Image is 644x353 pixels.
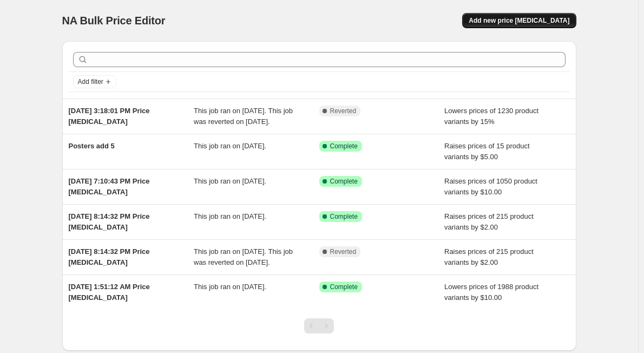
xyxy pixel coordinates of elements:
[330,247,357,256] span: Reverted
[194,212,266,220] span: This job ran on [DATE].
[194,283,266,291] span: This job ran on [DATE].
[78,77,103,86] span: Add filter
[330,107,357,115] span: Reverted
[330,177,358,186] span: Complete
[444,283,538,302] span: Lowers prices of 1988 product variants by $10.00
[69,107,150,126] span: [DATE] 3:18:01 PM Price [MEDICAL_DATA]
[69,283,150,302] span: [DATE] 1:51:12 AM Price [MEDICAL_DATA]
[304,318,334,334] nav: Pagination
[69,177,150,196] span: [DATE] 7:10:43 PM Price [MEDICAL_DATA]
[462,13,576,28] button: Add new price [MEDICAL_DATA]
[194,142,266,150] span: This job ran on [DATE].
[194,247,293,266] span: This job ran on [DATE]. This job was reverted on [DATE].
[69,247,150,266] span: [DATE] 8:14:32 PM Price [MEDICAL_DATA]
[444,177,537,196] span: Raises prices of 1050 product variants by $10.00
[330,142,358,151] span: Complete
[330,283,358,291] span: Complete
[62,15,166,27] span: NA Bulk Price Editor
[73,75,116,88] button: Add filter
[330,212,358,221] span: Complete
[194,107,293,126] span: This job ran on [DATE]. This job was reverted on [DATE].
[444,247,534,266] span: Raises prices of 215 product variants by $2.00
[444,142,530,161] span: Raises prices of 15 product variants by $5.00
[444,107,538,126] span: Lowers prices of 1230 product variants by 15%
[69,142,115,150] span: Posters add 5
[194,177,266,185] span: This job ran on [DATE].
[69,212,150,231] span: [DATE] 8:14:32 PM Price [MEDICAL_DATA]
[469,16,569,25] span: Add new price [MEDICAL_DATA]
[444,212,534,231] span: Raises prices of 215 product variants by $2.00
